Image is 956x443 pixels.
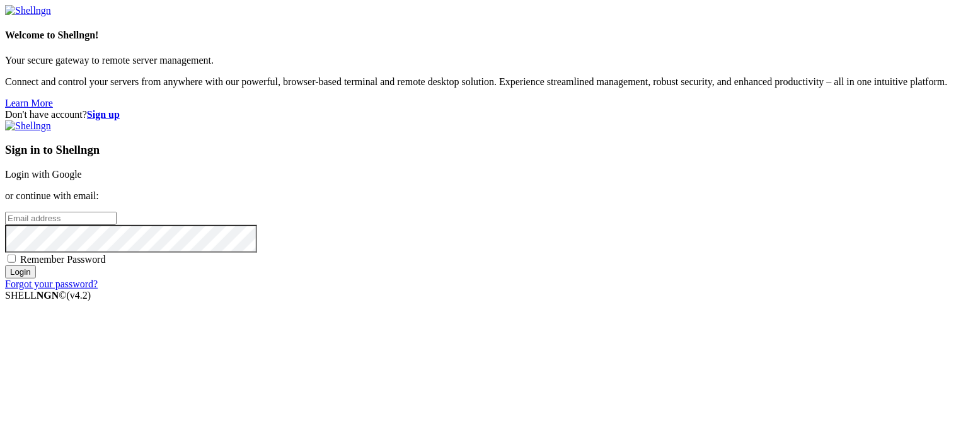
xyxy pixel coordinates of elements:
[5,30,951,41] h4: Welcome to Shellngn!
[5,265,36,279] input: Login
[67,290,91,301] span: 4.2.0
[5,212,117,225] input: Email address
[5,190,951,202] p: or continue with email:
[5,279,98,289] a: Forgot your password?
[5,169,82,180] a: Login with Google
[5,98,53,108] a: Learn More
[5,5,51,16] img: Shellngn
[37,290,59,301] b: NGN
[5,290,91,301] span: SHELL ©
[87,109,120,120] a: Sign up
[5,120,51,132] img: Shellngn
[8,255,16,263] input: Remember Password
[5,109,951,120] div: Don't have account?
[20,254,106,265] span: Remember Password
[5,76,951,88] p: Connect and control your servers from anywhere with our powerful, browser-based terminal and remo...
[5,143,951,157] h3: Sign in to Shellngn
[5,55,951,66] p: Your secure gateway to remote server management.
